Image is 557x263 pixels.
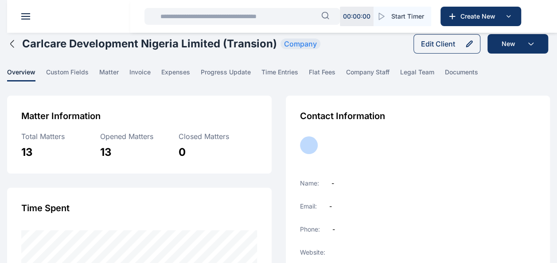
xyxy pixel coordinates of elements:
[46,68,99,81] a: custom fields
[329,202,332,211] label: -
[440,7,521,26] button: Create New
[7,68,46,81] a: overview
[331,179,334,188] label: -
[179,145,257,159] div: 0
[99,68,119,81] span: matter
[413,34,480,54] button: Edit Client
[400,68,445,81] a: legal team
[300,179,319,188] label: Name:
[445,68,489,81] a: documents
[391,12,424,21] span: Start Timer
[22,37,277,51] h1: Carlcare Development Nigeria Limited (Transion)
[300,110,536,122] div: Contact Information
[21,202,257,214] div: Time Spent
[309,68,346,81] a: flat fees
[201,68,251,81] span: progress update
[201,68,261,81] a: progress update
[46,68,89,81] span: custom fields
[300,202,317,211] label: Email:
[21,145,100,159] div: 13
[99,68,129,81] a: matter
[421,39,455,49] div: Edit Client
[179,131,257,142] div: Closed Matters
[309,68,335,81] span: flat fees
[300,225,320,234] label: Phone:
[400,68,434,81] span: legal team
[343,12,370,21] p: 00 : 00 : 00
[300,248,325,257] label: Website:
[129,68,161,81] a: invoice
[261,68,298,81] span: time entries
[487,34,548,54] button: New
[100,145,179,159] div: 13
[21,110,257,122] div: Matter Information
[21,131,100,142] div: Total Matters
[346,68,390,81] span: company staff
[445,68,478,81] span: documents
[161,68,201,81] a: expenses
[332,225,335,234] label: -
[129,68,151,81] span: invoice
[374,7,431,26] button: Start Timer
[280,39,320,49] span: Company
[346,68,400,81] a: company staff
[261,68,309,81] a: time entries
[457,12,503,21] span: Create New
[100,131,179,142] div: Opened Matters
[161,68,190,81] span: expenses
[7,68,35,81] span: overview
